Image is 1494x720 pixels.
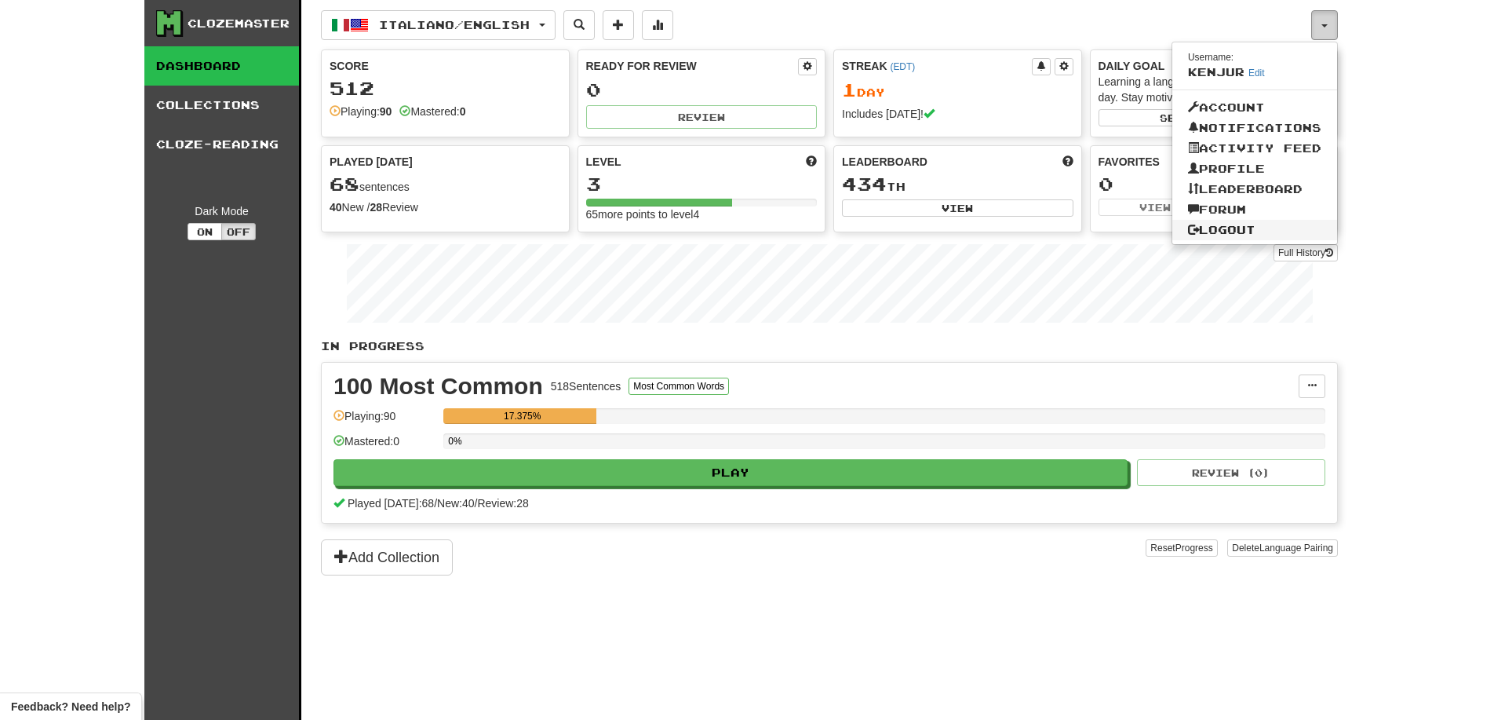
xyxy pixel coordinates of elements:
strong: 90 [380,105,392,118]
span: Level [586,154,621,170]
span: 68 [330,173,359,195]
button: Search sentences [563,10,595,40]
button: Add sentence to collection [603,10,634,40]
span: Progress [1175,543,1213,554]
div: Day [842,80,1073,101]
span: New: 40 [437,497,474,510]
span: / [475,497,478,510]
a: Collections [144,86,299,125]
div: Streak [842,58,1032,74]
small: Username: [1188,52,1233,63]
button: View [1099,199,1212,216]
p: In Progress [321,338,1338,354]
div: Learning a language requires practice every day. Stay motivated! [1099,74,1330,105]
a: Account [1172,97,1337,118]
span: This week in points, UTC [1062,154,1073,170]
a: Dashboard [144,46,299,86]
strong: 0 [460,105,466,118]
strong: 40 [330,201,342,214]
div: th [842,174,1073,195]
button: Review (0) [1137,459,1325,486]
button: More stats [642,10,673,40]
div: 100 Most Common [333,375,543,398]
span: Score more points to level up [806,154,817,170]
span: / [434,497,437,510]
a: Notifications [1172,118,1337,138]
button: Italiano/English [321,10,556,40]
a: Profile [1172,159,1337,179]
div: Favorites [1099,154,1330,170]
div: Daily Goal [1099,58,1330,74]
button: DeleteLanguage Pairing [1227,539,1338,557]
span: Open feedback widget [11,699,130,715]
div: Clozemaster [188,16,290,31]
div: Ready for Review [586,58,799,74]
div: 518 Sentences [551,378,621,394]
a: Edit [1248,68,1265,79]
button: On [188,223,222,240]
div: Mastered: [399,104,465,119]
span: Review: 28 [477,497,528,510]
button: Add Collection [321,539,453,576]
div: 0 [586,80,818,100]
button: Play [333,459,1128,486]
div: sentences [330,174,561,195]
div: Playing: [330,104,392,119]
div: 512 [330,79,561,98]
span: Italiano / English [379,18,530,31]
a: Forum [1172,199,1337,220]
a: Full History [1274,244,1338,261]
div: 17.375% [448,408,596,424]
button: Review [586,105,818,129]
div: Score [330,58,561,74]
button: Off [221,223,256,240]
div: 65 more points to level 4 [586,206,818,222]
span: Played [DATE] [330,154,413,170]
span: Leaderboard [842,154,927,170]
span: Language Pairing [1259,543,1333,554]
span: Kenjur [1188,65,1244,79]
div: 0 [1099,174,1330,194]
div: 3 [586,174,818,194]
span: Played [DATE]: 68 [348,497,434,510]
div: New / Review [330,199,561,215]
div: Playing: 90 [333,408,435,434]
a: Logout [1172,220,1337,240]
span: 434 [842,173,887,195]
a: Activity Feed [1172,138,1337,159]
a: Leaderboard [1172,179,1337,199]
strong: 28 [370,201,382,214]
div: Dark Mode [156,203,287,219]
span: 1 [842,79,857,101]
div: Mastered: 0 [333,433,435,459]
div: Includes [DATE]! [842,106,1073,122]
a: Cloze-Reading [144,125,299,164]
button: View [842,199,1073,217]
a: (EDT) [890,61,915,72]
button: Most Common Words [629,378,729,395]
button: ResetProgress [1146,539,1217,557]
button: Seta dailygoal [1099,109,1330,126]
